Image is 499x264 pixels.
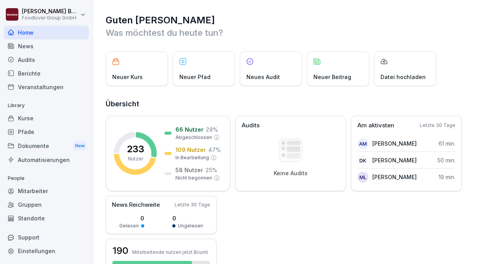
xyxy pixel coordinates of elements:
[380,73,426,81] p: Datei hochladen
[112,244,128,257] h3: 190
[372,173,417,181] p: [PERSON_NAME]
[112,73,143,81] p: Neuer Kurs
[175,166,203,174] p: 58 Nutzer
[206,125,218,134] p: 28 %
[4,184,89,198] a: Mitarbeiter
[246,73,280,81] p: Neues Audit
[4,139,89,153] div: Dokumente
[172,214,203,222] p: 0
[178,222,203,229] p: Ungelesen
[175,125,203,134] p: 66 Nutzer
[439,173,455,181] p: 19 min.
[22,15,79,21] p: Foodlover Group GmbH
[4,26,89,39] a: Home
[175,134,212,141] p: Abgeschlossen
[4,139,89,153] a: DokumenteNew
[4,99,89,112] p: Library
[357,155,368,166] div: DK
[4,198,89,211] a: Gruppen
[119,222,139,229] p: Gelesen
[357,172,368,183] div: ML
[313,73,351,81] p: Neuer Beitrag
[372,139,417,148] p: [PERSON_NAME]
[112,201,160,209] p: News Reichweite
[4,53,89,67] a: Audits
[208,146,221,154] p: 47 %
[4,172,89,185] p: People
[106,14,487,26] h1: Guten [PERSON_NAME]
[274,170,308,177] p: Keine Audits
[127,144,144,154] p: 233
[175,201,210,208] p: Letzte 30 Tage
[4,125,89,139] a: Pfade
[175,174,212,181] p: Nicht begonnen
[4,211,89,225] a: Standorte
[175,146,206,154] p: 109 Nutzer
[205,166,217,174] p: 25 %
[437,156,455,164] p: 50 min.
[106,26,487,39] p: Was möchtest du heute tun?
[439,139,455,148] p: 61 min.
[242,121,260,130] p: Audits
[128,155,143,162] p: Nutzer
[4,153,89,167] a: Automatisierungen
[4,39,89,53] a: News
[73,141,87,150] div: New
[4,67,89,80] a: Berichte
[179,73,211,81] p: Neuer Pfad
[357,138,368,149] div: AM
[175,154,209,161] p: In Bearbeitung
[372,156,417,164] p: [PERSON_NAME]
[106,99,487,109] h2: Übersicht
[4,80,89,94] a: Veranstaltungen
[119,214,144,222] p: 0
[357,121,394,130] p: Am aktivsten
[22,8,79,15] p: [PERSON_NAME] Berger
[4,111,89,125] a: Kurse
[4,231,89,244] div: Support
[132,249,208,255] p: Mitarbeitende nutzen jetzt Bounti
[420,122,455,129] p: Letzte 30 Tage
[4,244,89,258] a: Einstellungen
